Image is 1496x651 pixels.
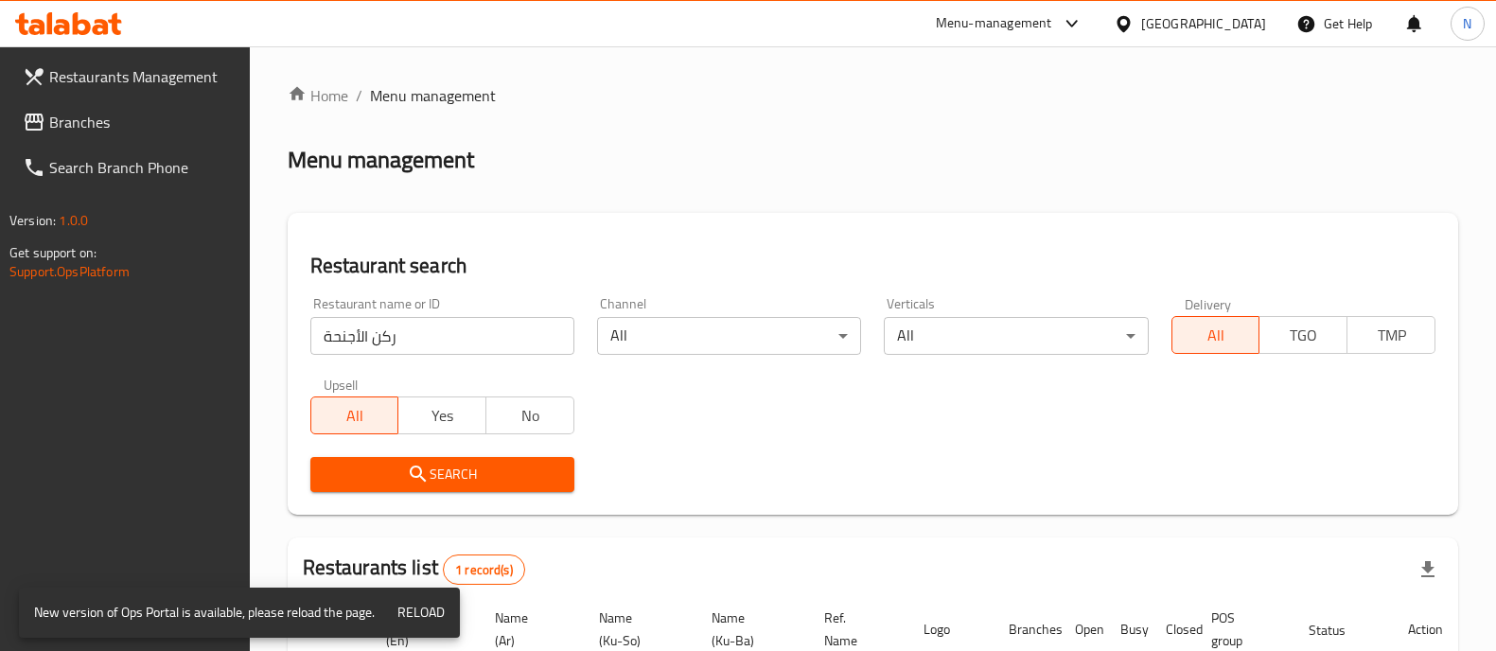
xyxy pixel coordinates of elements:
div: Menu-management [936,12,1052,35]
input: Search for restaurant name or ID.. [310,317,574,355]
span: All [1180,322,1253,349]
span: All [319,402,392,430]
li: / [356,84,362,107]
span: N [1463,13,1471,34]
span: Yes [406,402,479,430]
a: Branches [8,99,250,145]
div: All [597,317,861,355]
span: Version: [9,208,56,233]
span: 1.0.0 [59,208,88,233]
div: All [884,317,1148,355]
a: Search Branch Phone [8,145,250,190]
button: Reload [390,595,452,630]
div: New version of Ops Portal is available, please reload the page. [34,593,375,632]
h2: Menu management [288,145,474,175]
button: Yes [397,396,486,434]
label: Upsell [324,378,359,391]
div: Export file [1405,547,1451,592]
button: TGO [1258,316,1347,354]
h2: Restaurant search [310,252,1435,280]
h2: Restaurants list [303,554,525,585]
label: Delivery [1185,297,1232,310]
span: 1 record(s) [444,561,524,579]
a: Restaurants Management [8,54,250,99]
a: Support.OpsPlatform [9,259,130,284]
span: Get support on: [9,240,97,265]
button: No [485,396,574,434]
span: Search Branch Phone [49,156,235,179]
span: TGO [1267,322,1340,349]
button: All [1171,316,1260,354]
span: Branches [49,111,235,133]
button: TMP [1346,316,1435,354]
span: Search [326,463,559,486]
nav: breadcrumb [288,84,1458,107]
span: No [494,402,567,430]
span: TMP [1355,322,1428,349]
span: Reload [397,601,445,625]
span: ID [303,619,339,642]
div: [GEOGRAPHIC_DATA] [1141,13,1266,34]
div: Total records count [443,554,525,585]
span: Menu management [370,84,496,107]
a: Home [288,84,348,107]
span: Status [1309,619,1370,642]
span: Restaurants Management [49,65,235,88]
button: Search [310,457,574,492]
button: All [310,396,399,434]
